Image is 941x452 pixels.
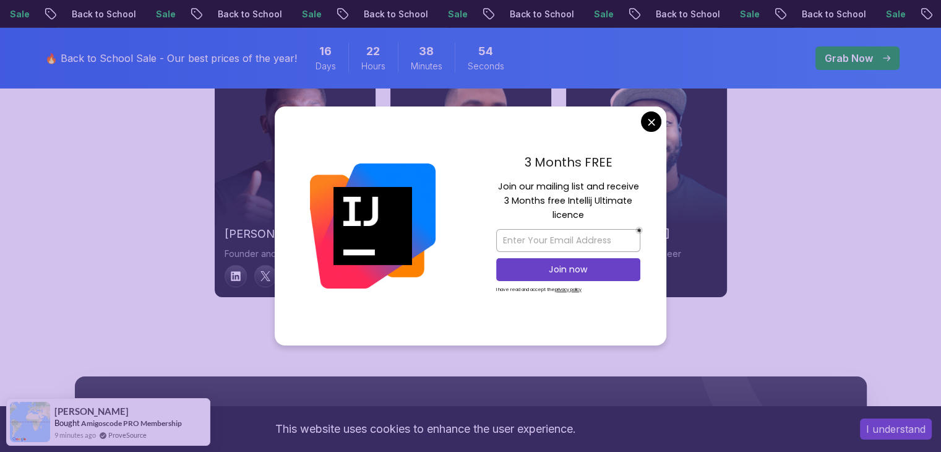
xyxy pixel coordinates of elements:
[574,8,658,20] p: Back to School
[428,8,512,20] p: Back to School
[319,43,332,60] span: 16 Days
[860,419,932,440] button: Accept cookies
[825,51,873,66] p: Grab Now
[366,43,380,60] span: 22 Hours
[108,430,147,440] a: ProveSource
[9,415,841,443] div: This website uses cookies to enhance the user experience.
[411,60,442,72] span: Minutes
[54,418,80,428] span: Bought
[10,402,50,442] img: provesource social proof notification image
[220,8,259,20] p: Sale
[225,225,366,243] h2: [PERSON_NAME]
[45,51,297,66] p: 🔥 Back to School Sale - Our best prices of the year!
[804,8,843,20] p: Sale
[74,8,113,20] p: Sale
[366,8,405,20] p: Sale
[361,60,385,72] span: Hours
[135,8,220,20] p: Back to School
[281,8,366,20] p: Back to School
[658,8,697,20] p: Sale
[54,430,96,440] span: 9 minutes ago
[316,60,336,72] span: Days
[81,419,182,428] a: Amigoscode PRO Membership
[225,248,366,260] p: Founder and Lead Instructor
[720,8,804,20] p: Back to School
[512,8,551,20] p: Sale
[54,406,129,417] span: [PERSON_NAME]
[478,43,493,60] span: 54 Seconds
[419,43,434,60] span: 38 Minutes
[468,60,504,72] span: Seconds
